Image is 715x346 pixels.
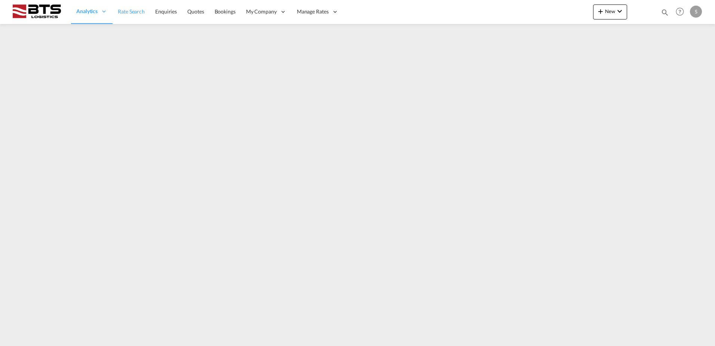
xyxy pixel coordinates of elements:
[615,7,624,16] md-icon: icon-chevron-down
[187,8,204,15] span: Quotes
[690,6,702,18] div: S
[673,5,686,18] span: Help
[76,7,98,15] span: Analytics
[596,7,605,16] md-icon: icon-plus 400-fg
[297,8,329,15] span: Manage Rates
[593,4,627,19] button: icon-plus 400-fgNewicon-chevron-down
[118,8,145,15] span: Rate Search
[155,8,177,15] span: Enquiries
[673,5,690,19] div: Help
[661,8,669,16] md-icon: icon-magnify
[11,3,62,20] img: cdcc71d0be7811ed9adfbf939d2aa0e8.png
[215,8,236,15] span: Bookings
[661,8,669,19] div: icon-magnify
[246,8,277,15] span: My Company
[596,8,624,14] span: New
